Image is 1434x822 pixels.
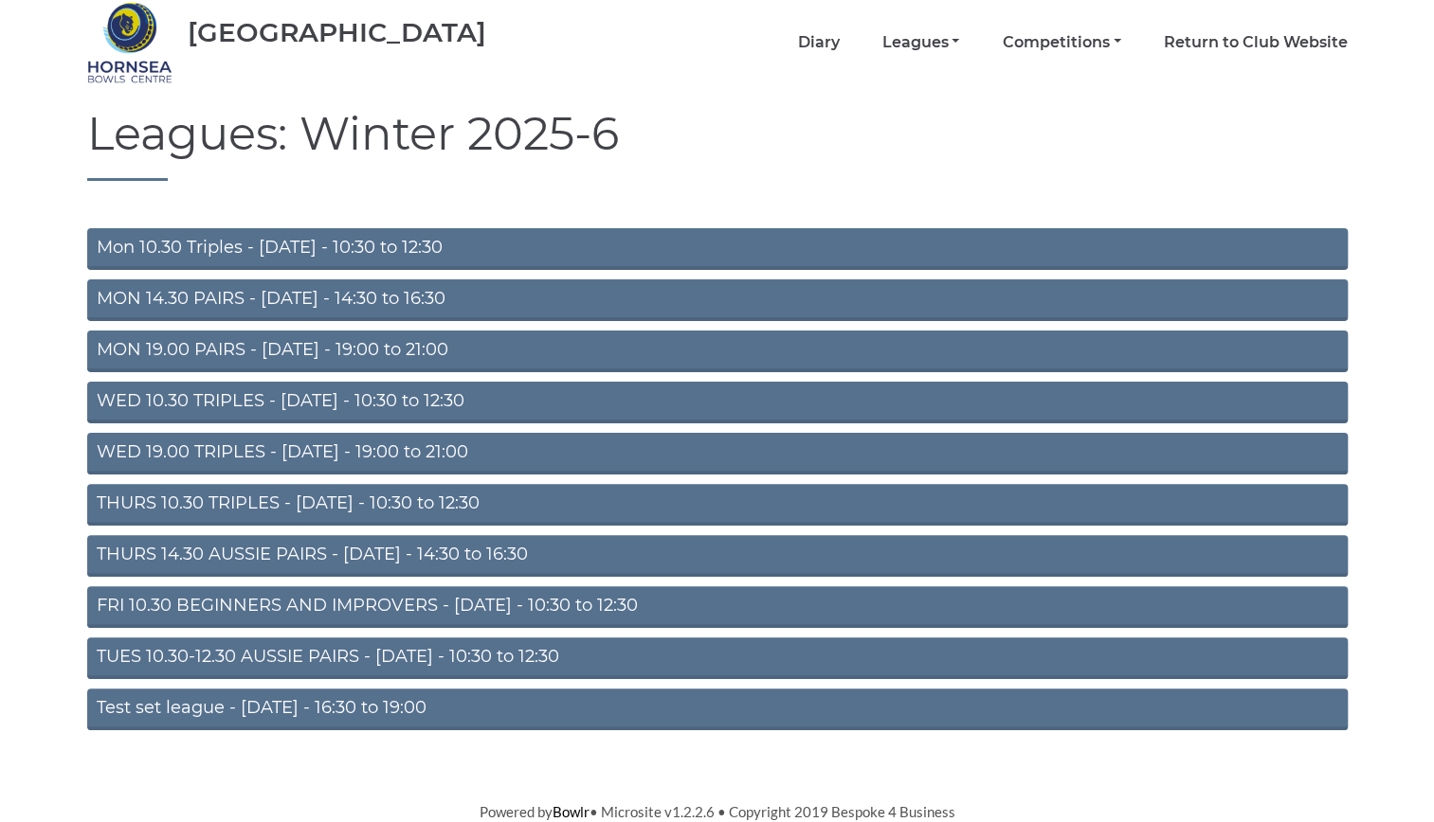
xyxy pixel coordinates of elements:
[87,535,1348,577] a: THURS 14.30 AUSSIE PAIRS - [DATE] - 14:30 to 16:30
[1002,32,1120,53] a: Competitions
[87,382,1348,423] a: WED 10.30 TRIPLES - [DATE] - 10:30 to 12:30
[1164,32,1348,53] a: Return to Club Website
[881,32,959,53] a: Leagues
[797,32,839,53] a: Diary
[553,803,590,820] a: Bowlr
[87,484,1348,526] a: THURS 10.30 TRIPLES - [DATE] - 10:30 to 12:30
[87,688,1348,730] a: Test set league - [DATE] - 16:30 to 19:00
[87,586,1348,628] a: FRI 10.30 BEGINNERS AND IMPROVERS - [DATE] - 10:30 to 12:30
[480,803,955,820] span: Powered by • Microsite v1.2.2.6 • Copyright 2019 Bespoke 4 Business
[87,109,1348,181] h1: Leagues: Winter 2025-6
[87,331,1348,372] a: MON 19.00 PAIRS - [DATE] - 19:00 to 21:00
[188,18,486,47] div: [GEOGRAPHIC_DATA]
[87,637,1348,679] a: TUES 10.30-12.30 AUSSIE PAIRS - [DATE] - 10:30 to 12:30
[87,279,1348,321] a: MON 14.30 PAIRS - [DATE] - 14:30 to 16:30
[87,228,1348,270] a: Mon 10.30 Triples - [DATE] - 10:30 to 12:30
[87,433,1348,474] a: WED 19.00 TRIPLES - [DATE] - 19:00 to 21:00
